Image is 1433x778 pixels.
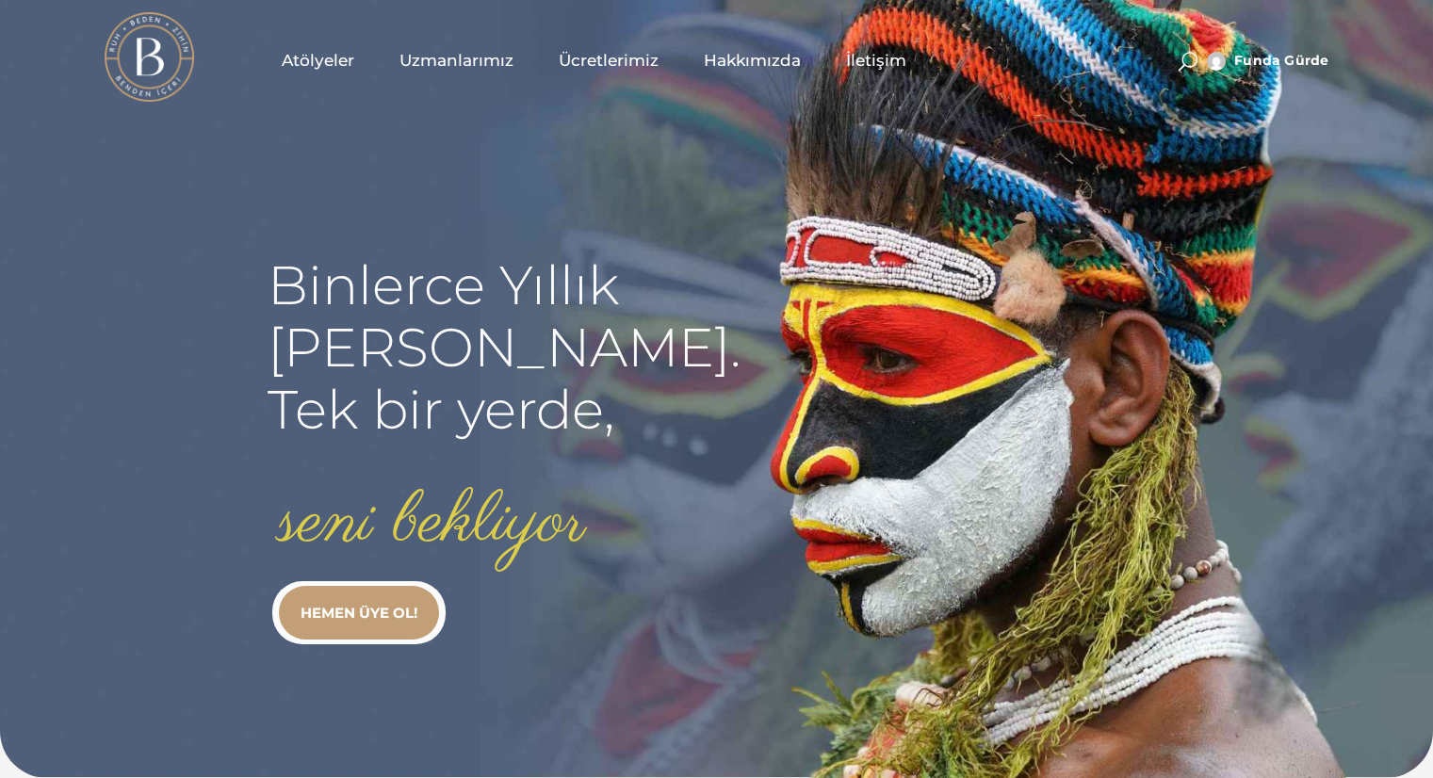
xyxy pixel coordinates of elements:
img: light logo [105,12,194,102]
span: Atölyeler [282,50,354,72]
a: Atölyeler [259,13,377,107]
a: Uzmanlarımız [377,13,536,107]
a: Hakkımızda [681,13,823,107]
span: Hakkımızda [704,50,801,72]
a: İletişim [823,13,929,107]
rs-layer: Binlerce Yıllık [PERSON_NAME]. Tek bir yerde, [268,254,741,441]
span: Uzmanlarımız [399,50,513,72]
rs-layer: seni bekliyor [279,483,586,562]
span: İletişim [846,50,906,72]
a: HEMEN ÜYE OL! [279,586,439,640]
a: Ücretlerimiz [536,13,681,107]
span: Funda gürde [1234,52,1328,69]
span: Ücretlerimiz [559,50,659,72]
